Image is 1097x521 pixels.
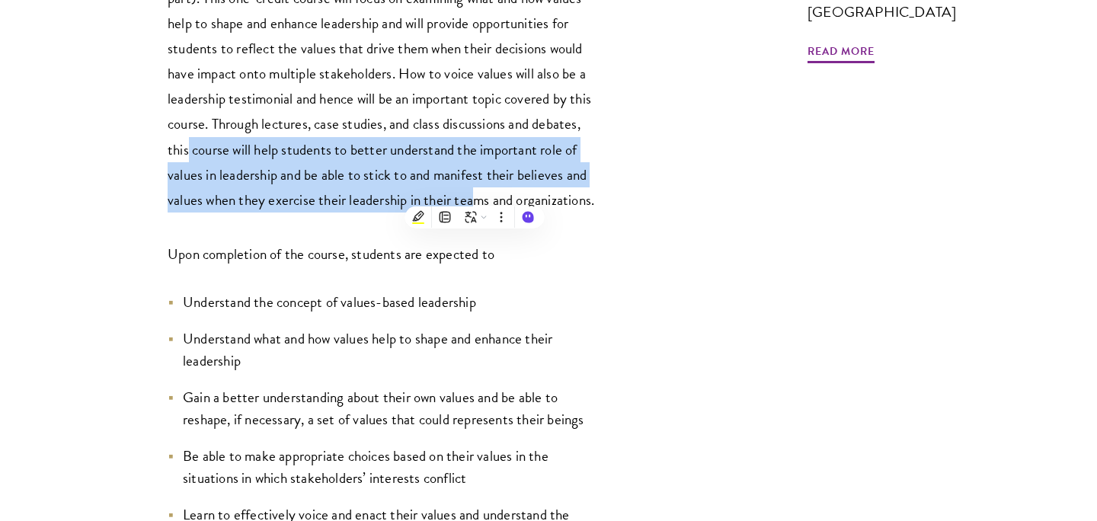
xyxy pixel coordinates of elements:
span: Be able to make appropriate choices based on their values in the situations in which stakeholders... [183,445,548,489]
span: Read More [808,42,875,66]
span: Upon completion of the course, students are expected to [168,243,494,265]
span: Understand the concept of values-based leadership [183,291,476,313]
span: Understand what and how values help to shape and enhance their leadership [183,328,552,372]
span: Gain a better understanding about their own values and be able to reshape, if necessary, a set of... [183,386,584,430]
